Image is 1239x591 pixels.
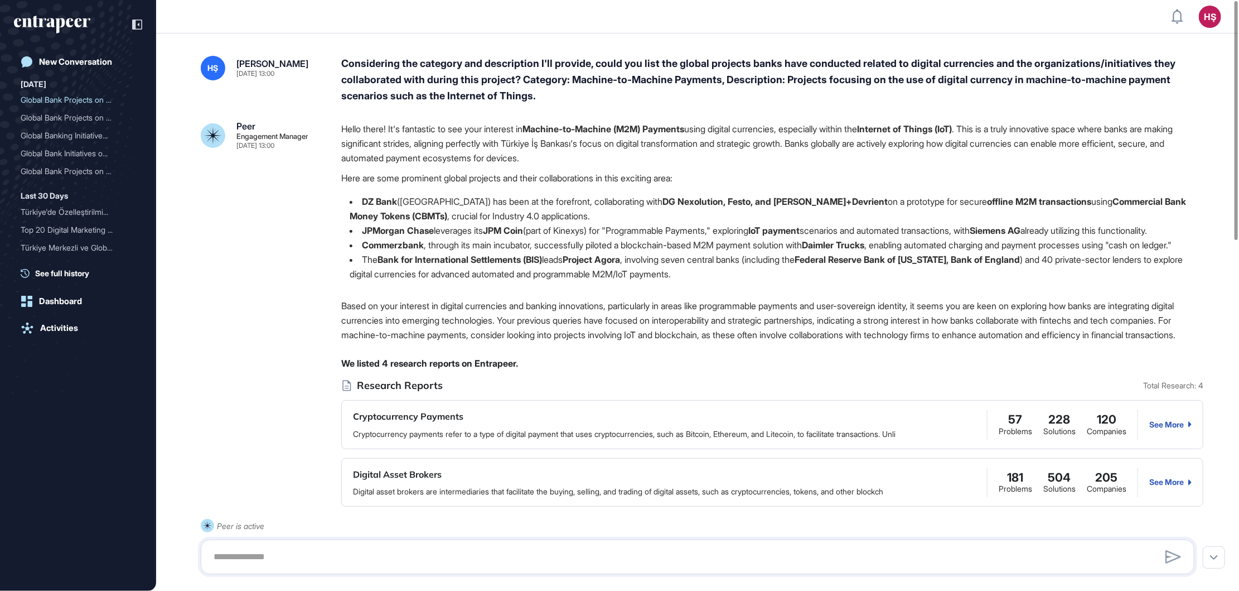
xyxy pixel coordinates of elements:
[21,162,135,180] div: Global Bank Projects on Tokenization and Digital Currencies: Collaborations and Initiatives
[21,91,127,109] div: Global Bank Projects on M...
[341,356,1203,371] div: We listed 4 research reports on Entrapeer.
[40,323,78,333] div: Activities
[987,196,1091,207] strong: offline M2M transactions
[795,254,1020,265] strong: Federal Reserve Bank of [US_STATE], Bank of England
[353,410,463,424] div: Cryptocurrency Payments
[236,122,255,131] div: Peer
[1008,471,1024,485] div: 181
[1149,478,1192,487] div: See More
[563,254,620,265] strong: Project Agora
[39,296,82,306] div: Dashboard
[21,127,127,145] div: Global Banking Initiative...
[353,486,883,497] div: Digital asset brokers are intermediaries that facilitate the buying, selling, and trading of digi...
[21,127,135,145] div: Global Banking Initiatives on User Sovereign Identity and Digital Currency
[341,223,1203,238] li: leverages its (part of Kinexys) for "Programmable Payments," exploring scenarios and automated tr...
[208,64,219,73] span: HŞ
[21,221,135,239] div: Top 20 Digital Marketing Solutions Worldwide
[362,196,397,207] strong: DZ Bank
[21,78,46,91] div: [DATE]
[748,225,800,236] strong: IoT payment
[217,519,264,533] div: Peer is active
[14,51,142,73] a: New Conversation
[14,317,142,339] a: Activities
[970,225,1020,236] strong: Siemens AG
[21,109,135,127] div: Global Bank Projects on Digital Currency Interoperability with E-Commerce and Payment Systems
[999,427,1032,436] div: Problems
[21,203,127,221] div: Türkiye'de Özelleştirilmi...
[1048,471,1071,485] div: 504
[353,429,896,440] div: Cryptocurrency payments refer to a type of digital payment that uses cryptocurrencies, such as Bi...
[341,299,1203,342] p: Based on your interest in digital currencies and banking innovations, particularly in areas like ...
[21,162,127,180] div: Global Bank Projects on T...
[35,267,89,279] span: See full history
[341,238,1203,252] li: , through its main incubator, successfully piloted a blockchain-based M2M payment solution with ,...
[1009,413,1023,427] div: 57
[21,239,127,257] div: Türkiye Merkezli ve Globa...
[341,194,1203,223] li: ([GEOGRAPHIC_DATA]) has been at the forefront, collaborating with on a prototype for secure using...
[341,379,1203,392] div: Research Reports
[236,142,274,149] div: [DATE] 13:00
[21,109,127,127] div: Global Bank Projects on D...
[14,16,90,33] div: entrapeer-logo
[341,56,1203,104] div: Considering the category and description I'll provide, could you list the global projects banks h...
[857,123,952,134] strong: Internet of Things (IoT)
[1043,484,1076,493] div: Solutions
[1149,420,1192,429] div: See More
[1087,427,1126,436] div: Companies
[1097,413,1116,427] div: 120
[21,91,135,109] div: Global Bank Projects on Machine-to-Machine Payments Using Digital Currencies
[1199,6,1221,28] button: HŞ
[39,57,112,67] div: New Conversation
[522,123,684,134] strong: Machine-to-Machine (M2M) Payments
[377,254,542,265] strong: Bank for International Settlements (BIS)
[341,252,1203,281] li: The leads , involving seven central banks (including the ) and 40 private-sector lenders to explo...
[236,70,274,77] div: [DATE] 13:00
[662,196,888,207] strong: DG Nexolution, Festo, and [PERSON_NAME]+Devrient
[362,225,434,236] strong: JPMorgan Chase
[1049,413,1071,427] div: 228
[21,189,68,203] div: Last 30 Days
[21,145,127,162] div: Global Bank Initiatives o...
[353,468,442,482] div: Digital Asset Brokers
[14,290,142,313] a: Dashboard
[21,145,135,162] div: Global Bank Initiatives on Programmable Payments Using Digital Currencies
[362,239,424,251] strong: Commerzbank
[21,267,142,279] a: See full history
[1096,471,1118,485] div: 205
[1087,484,1126,493] div: Companies
[236,133,308,140] div: Engagement Manager
[21,221,127,239] div: Top 20 Digital Marketing ...
[21,203,135,221] div: Türkiye'de Özelleştirilmiş AI Görsel İşleme Çözümleri Geliştiren Şirketler
[483,225,523,236] strong: JPM Coin
[999,484,1032,493] div: Problems
[1143,381,1203,390] div: Total Research: 4
[236,59,308,68] div: [PERSON_NAME]
[802,239,864,251] strong: Daimler Trucks
[341,122,1203,165] p: Hello there! It's fantastic to see your interest in using digital currencies, especially within t...
[1043,427,1076,436] div: Solutions
[341,171,1203,185] p: Here are some prominent global projects and their collaborations in this exciting area:
[21,239,135,257] div: Türkiye Merkezli ve Global Hizmet Veren Ürün Kullanım Analizi Firmaları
